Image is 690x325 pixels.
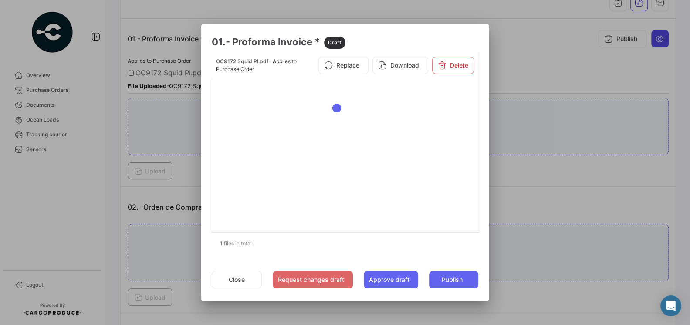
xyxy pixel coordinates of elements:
[660,295,681,316] div: Abrir Intercom Messenger
[364,271,418,288] button: Approve draft
[212,35,478,49] h3: 01.- Proforma Invoice *
[216,58,269,64] span: OC9172 Squid PI.pdf
[212,271,262,288] button: Close
[429,271,478,288] button: Publish
[432,57,474,74] button: Delete
[212,233,478,254] div: 1 files in total
[441,275,462,284] span: Publish
[328,39,342,47] span: Draft
[273,271,353,288] button: Request changes draft
[318,57,369,74] button: Replace
[372,57,428,74] button: Download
